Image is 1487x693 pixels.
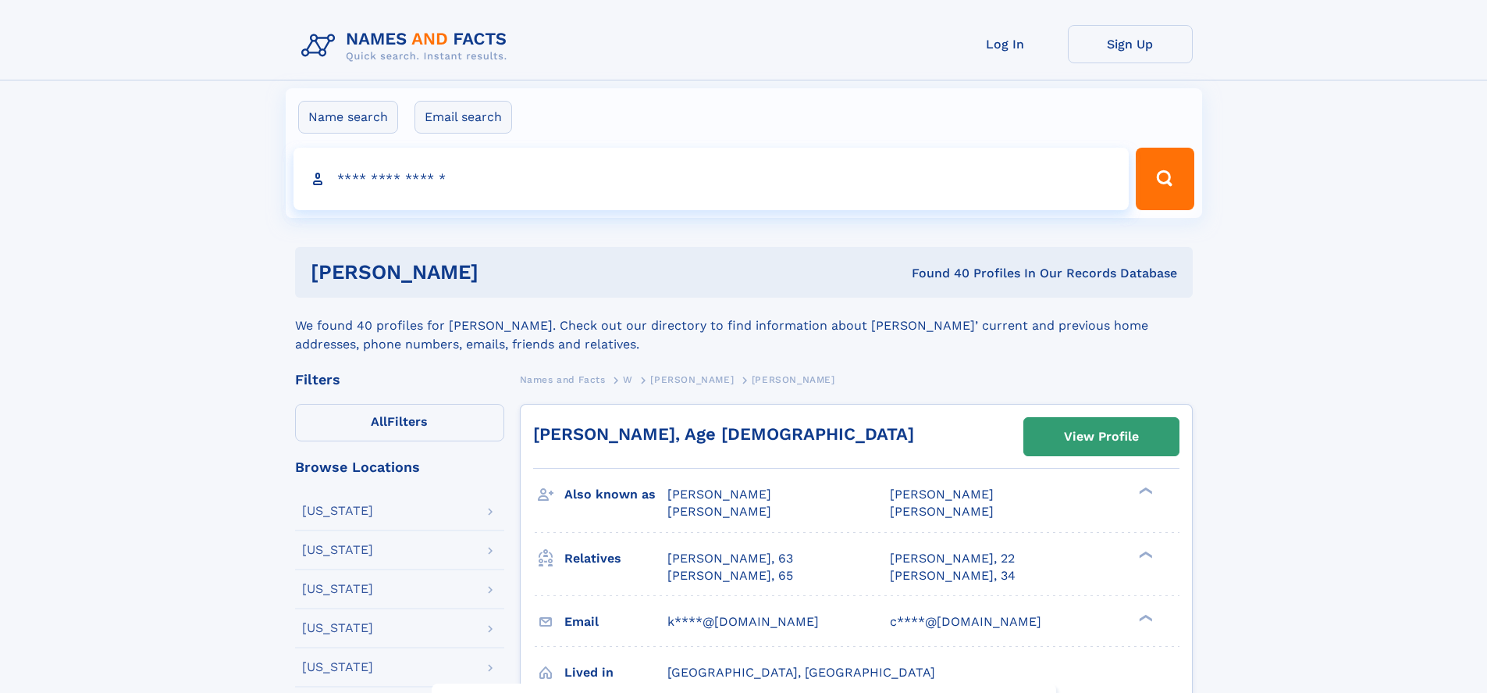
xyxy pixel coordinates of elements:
[890,487,994,502] span: [PERSON_NAME]
[667,550,793,567] a: [PERSON_NAME], 63
[564,481,667,508] h3: Also known as
[302,544,373,556] div: [US_STATE]
[295,25,520,67] img: Logo Names and Facts
[667,504,771,519] span: [PERSON_NAME]
[890,550,1015,567] a: [PERSON_NAME], 22
[1064,419,1139,455] div: View Profile
[1068,25,1193,63] a: Sign Up
[667,665,935,680] span: [GEOGRAPHIC_DATA], [GEOGRAPHIC_DATA]
[1135,549,1154,559] div: ❯
[752,374,835,385] span: [PERSON_NAME]
[1136,148,1194,210] button: Search Button
[890,567,1016,584] a: [PERSON_NAME], 34
[295,460,504,474] div: Browse Locations
[371,414,387,429] span: All
[564,545,667,572] h3: Relatives
[623,374,633,385] span: W
[1135,486,1154,496] div: ❯
[667,567,793,584] a: [PERSON_NAME], 65
[533,424,914,444] a: [PERSON_NAME], Age [DEMOGRAPHIC_DATA]
[298,101,398,134] label: Name search
[295,373,504,387] div: Filters
[564,609,667,635] h3: Email
[311,263,695,282] h1: [PERSON_NAME]
[650,374,734,385] span: [PERSON_NAME]
[943,25,1068,63] a: Log In
[890,504,994,519] span: [PERSON_NAME]
[302,661,373,673] div: [US_STATE]
[1135,613,1154,623] div: ❯
[520,370,606,389] a: Names and Facts
[293,148,1129,210] input: search input
[295,404,504,441] label: Filters
[650,370,734,389] a: [PERSON_NAME]
[623,370,633,389] a: W
[1024,418,1179,455] a: View Profile
[414,101,512,134] label: Email search
[295,298,1193,354] div: We found 40 profiles for [PERSON_NAME]. Check out our directory to find information about [PERSON...
[302,622,373,634] div: [US_STATE]
[667,487,771,502] span: [PERSON_NAME]
[302,505,373,517] div: [US_STATE]
[695,265,1177,282] div: Found 40 Profiles In Our Records Database
[302,583,373,595] div: [US_STATE]
[564,659,667,686] h3: Lived in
